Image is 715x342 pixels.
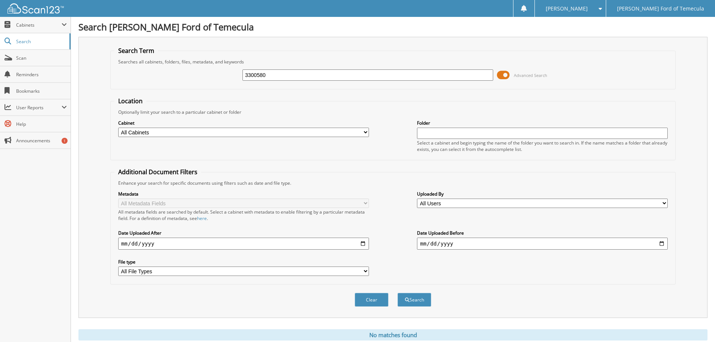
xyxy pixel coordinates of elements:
[417,230,668,236] label: Date Uploaded Before
[114,59,671,65] div: Searches all cabinets, folders, files, metadata, and keywords
[78,329,707,340] div: No matches found
[114,97,146,105] legend: Location
[118,191,369,197] label: Metadata
[114,180,671,186] div: Enhance your search for specific documents using filters such as date and file type.
[114,168,201,176] legend: Additional Document Filters
[16,22,62,28] span: Cabinets
[514,72,547,78] span: Advanced Search
[617,6,704,11] span: [PERSON_NAME] Ford of Temecula
[62,138,68,144] div: 1
[118,259,369,265] label: File type
[417,140,668,152] div: Select a cabinet and begin typing the name of the folder you want to search in. If the name match...
[114,109,671,115] div: Optionally limit your search to a particular cabinet or folder
[197,215,207,221] a: here
[355,293,388,307] button: Clear
[16,121,67,127] span: Help
[118,238,369,250] input: start
[16,137,67,144] span: Announcements
[16,38,66,45] span: Search
[16,55,67,61] span: Scan
[114,47,158,55] legend: Search Term
[546,6,588,11] span: [PERSON_NAME]
[8,3,64,14] img: scan123-logo-white.svg
[78,21,707,33] h1: Search [PERSON_NAME] Ford of Temecula
[16,88,67,94] span: Bookmarks
[417,238,668,250] input: end
[16,104,62,111] span: User Reports
[417,191,668,197] label: Uploaded By
[118,120,369,126] label: Cabinet
[118,209,369,221] div: All metadata fields are searched by default. Select a cabinet with metadata to enable filtering b...
[417,120,668,126] label: Folder
[16,71,67,78] span: Reminders
[118,230,369,236] label: Date Uploaded After
[397,293,431,307] button: Search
